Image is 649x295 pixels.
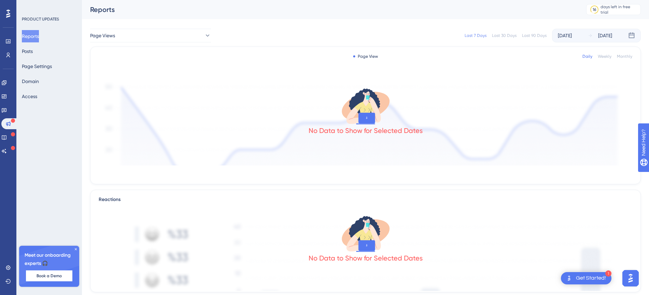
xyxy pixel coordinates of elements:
[465,33,486,38] div: Last 7 Days
[309,126,423,135] div: No Data to Show for Selected Dates
[22,60,52,72] button: Page Settings
[620,268,641,289] iframe: UserGuiding AI Assistant Launcher
[25,251,74,268] span: Meet our onboarding experts 🎧
[90,29,211,42] button: Page Views
[309,253,423,263] div: No Data to Show for Selected Dates
[37,273,62,279] span: Book a Demo
[22,45,33,57] button: Posts
[22,75,39,88] button: Domain
[26,270,72,281] button: Book a Demo
[492,33,517,38] div: Last 30 Days
[576,274,606,282] div: Get Started!
[22,16,59,22] div: PRODUCT UPDATES
[561,272,611,284] div: Open Get Started! checklist, remaining modules: 1
[90,31,115,40] span: Page Views
[22,90,37,103] button: Access
[22,30,39,42] button: Reports
[558,31,572,40] div: [DATE]
[522,33,547,38] div: Last 90 Days
[617,54,632,59] div: Monthly
[598,54,611,59] div: Weekly
[90,5,569,14] div: Reports
[565,274,573,282] img: launcher-image-alternative-text
[605,270,611,277] div: 1
[16,2,43,10] span: Need Help?
[582,54,592,59] div: Daily
[593,7,596,12] div: 16
[598,31,612,40] div: [DATE]
[601,4,638,15] div: days left in free trial
[99,196,632,204] div: Reactions
[353,54,378,59] div: Page View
